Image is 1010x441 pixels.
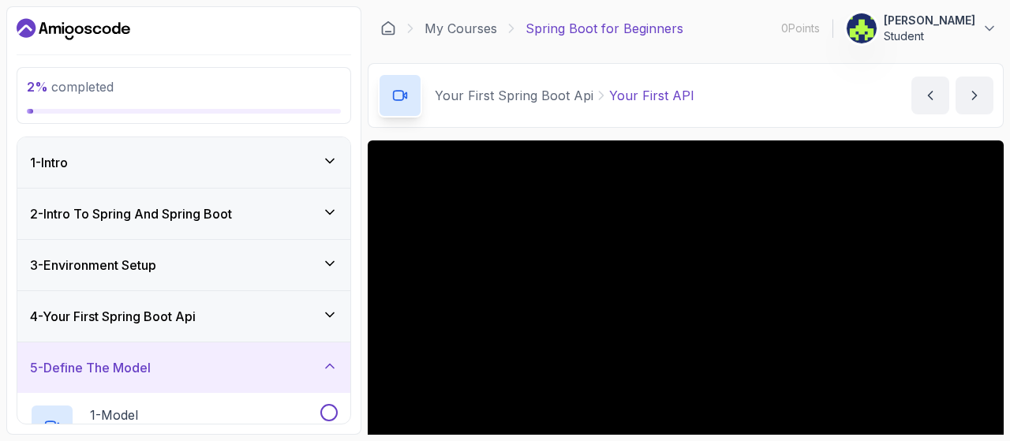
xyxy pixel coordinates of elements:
[27,79,114,95] span: completed
[609,86,694,105] p: Your First API
[425,19,497,38] a: My Courses
[884,28,975,44] p: Student
[17,240,350,290] button: 3-Environment Setup
[30,153,68,172] h3: 1 - Intro
[30,204,232,223] h3: 2 - Intro To Spring And Spring Boot
[17,137,350,188] button: 1-Intro
[17,17,130,42] a: Dashboard
[30,307,196,326] h3: 4 - Your First Spring Boot Api
[380,21,396,36] a: Dashboard
[27,79,48,95] span: 2 %
[944,378,994,425] iframe: chat widget
[781,21,820,36] p: 0 Points
[526,19,683,38] p: Spring Boot for Beginners
[90,405,138,424] p: 1 - Model
[710,43,994,370] iframe: chat widget
[17,291,350,342] button: 4-Your First Spring Boot Api
[30,256,156,275] h3: 3 - Environment Setup
[30,358,151,377] h3: 5 - Define The Model
[884,13,975,28] p: [PERSON_NAME]
[846,13,997,44] button: user profile image[PERSON_NAME]Student
[17,189,350,239] button: 2-Intro To Spring And Spring Boot
[847,13,877,43] img: user profile image
[435,86,593,105] p: Your First Spring Boot Api
[17,342,350,393] button: 5-Define The Model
